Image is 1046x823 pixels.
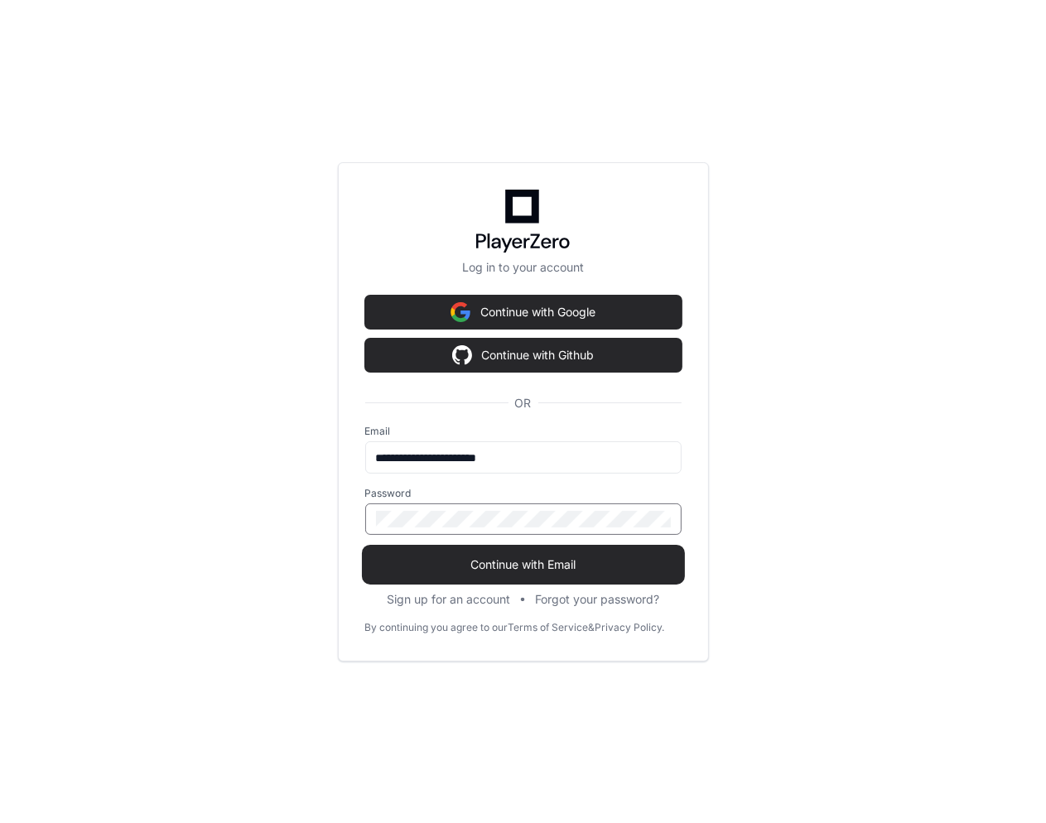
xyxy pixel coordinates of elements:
span: Continue with Email [365,556,682,573]
label: Email [365,425,682,438]
a: Terms of Service [509,621,589,634]
label: Password [365,487,682,500]
img: Sign in with google [452,339,472,372]
div: By continuing you agree to our [365,621,509,634]
img: Sign in with google [451,296,470,329]
p: Log in to your account [365,259,682,276]
button: Sign up for an account [387,591,510,608]
span: OR [509,395,538,411]
button: Continue with Email [365,548,682,581]
div: & [589,621,595,634]
button: Forgot your password? [535,591,659,608]
a: Privacy Policy. [595,621,665,634]
button: Continue with Google [365,296,682,329]
button: Continue with Github [365,339,682,372]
